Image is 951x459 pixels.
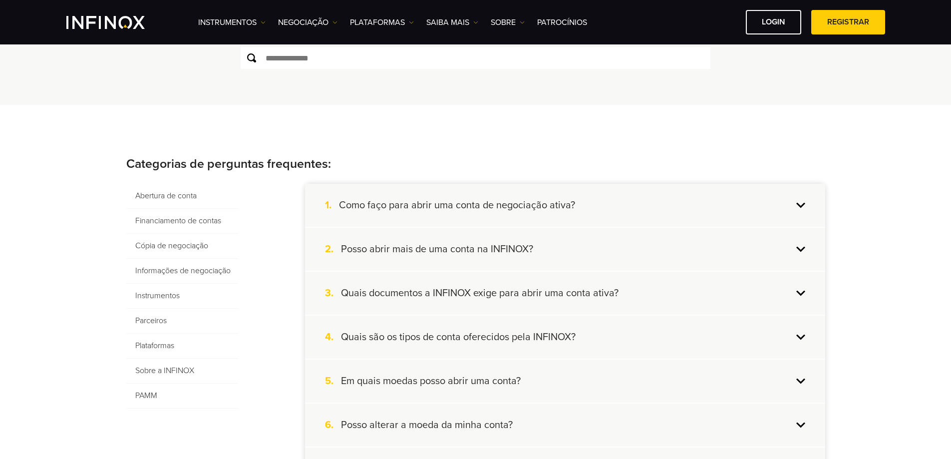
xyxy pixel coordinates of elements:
[339,199,575,212] h4: Como faço para abrir uma conta de negociação ativa?
[537,16,587,28] a: Patrocínios
[278,16,337,28] a: NEGOCIAÇÃO
[126,309,238,334] span: Parceiros
[325,243,341,256] span: 2.
[325,375,341,388] span: 5.
[66,16,168,29] a: INFINOX Logo
[126,359,238,384] span: Sobre a INFINOX
[126,184,238,209] span: Abertura de conta
[491,16,525,28] a: SOBRE
[325,199,339,212] span: 1.
[325,419,341,432] span: 6.
[341,375,521,388] h4: Em quais moedas posso abrir uma conta?
[426,16,478,28] a: Saiba mais
[126,384,238,409] span: PAMM
[746,10,801,34] a: Login
[341,287,619,300] h4: Quais documentos a INFINOX exige para abrir uma conta ativa?
[341,331,576,344] h4: Quais são os tipos de conta oferecidos pela INFINOX?
[325,331,341,344] span: 4.
[811,10,885,34] a: Registrar
[126,155,825,174] p: Categorias de perguntas frequentes:
[341,243,533,256] h4: Posso abrir mais de uma conta na INFINOX?
[126,259,238,284] span: Informações de negociação
[341,419,513,432] h4: Posso alterar a moeda da minha conta?
[350,16,414,28] a: PLATAFORMAS
[325,287,341,300] span: 3.
[126,334,238,359] span: Plataformas
[126,209,238,234] span: Financiamento de contas
[126,284,238,309] span: Instrumentos
[126,234,238,259] span: Cópia de negociação
[198,16,266,28] a: Instrumentos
